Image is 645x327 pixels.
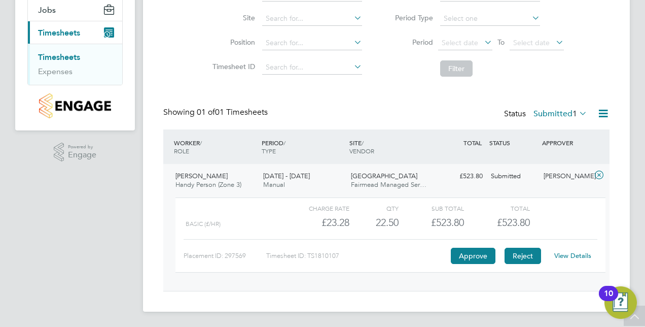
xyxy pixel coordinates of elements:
[533,109,587,119] label: Submitted
[27,93,123,118] a: Go to home page
[175,180,241,189] span: Handy Person (Zone 3)
[259,134,347,160] div: PERIOD
[209,38,255,47] label: Position
[283,139,285,147] span: /
[505,248,541,264] button: Reject
[209,13,255,22] label: Site
[487,134,540,152] div: STATUS
[540,168,592,185] div: [PERSON_NAME]
[163,107,270,118] div: Showing
[54,143,97,162] a: Powered byEngage
[497,216,530,228] span: £523.80
[442,38,478,47] span: Select date
[540,134,592,152] div: APPROVER
[494,36,508,49] span: To
[284,202,349,214] div: Charge rate
[399,214,464,231] div: £523.80
[262,36,362,50] input: Search for...
[38,28,80,38] span: Timesheets
[487,168,540,185] div: Submitted
[513,38,550,47] span: Select date
[174,147,189,155] span: ROLE
[349,202,399,214] div: QTY
[451,248,495,264] button: Approve
[351,172,417,180] span: [GEOGRAPHIC_DATA]
[262,147,276,155] span: TYPE
[171,134,259,160] div: WORKER
[440,12,540,26] input: Select one
[266,248,448,264] div: Timesheet ID: TS1810107
[209,62,255,71] label: Timesheet ID
[572,109,577,119] span: 1
[387,38,433,47] label: Period
[68,143,96,151] span: Powered by
[197,107,215,117] span: 01 of
[464,202,529,214] div: Total
[263,180,285,189] span: Manual
[38,5,56,15] span: Jobs
[351,180,426,189] span: Fairmead Managed Ser…
[263,172,310,180] span: [DATE] - [DATE]
[349,214,399,231] div: 22.50
[262,60,362,75] input: Search for...
[262,12,362,26] input: Search for...
[604,286,637,319] button: Open Resource Center, 10 new notifications
[554,251,591,260] a: View Details
[362,139,364,147] span: /
[186,220,221,227] span: Basic (£/HR)
[200,139,202,147] span: /
[28,44,122,85] div: Timesheets
[184,248,266,264] div: Placement ID: 297569
[604,293,613,307] div: 10
[38,67,73,76] a: Expenses
[175,172,228,180] span: [PERSON_NAME]
[284,214,349,231] div: £23.28
[68,151,96,159] span: Engage
[463,139,482,147] span: TOTAL
[349,147,374,155] span: VENDOR
[399,202,464,214] div: Sub Total
[38,52,80,62] a: Timesheets
[197,107,268,117] span: 01 Timesheets
[434,168,487,185] div: £523.80
[28,21,122,44] button: Timesheets
[440,60,473,77] button: Filter
[504,107,589,121] div: Status
[347,134,435,160] div: SITE
[387,13,433,22] label: Period Type
[39,93,111,118] img: countryside-properties-logo-retina.png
